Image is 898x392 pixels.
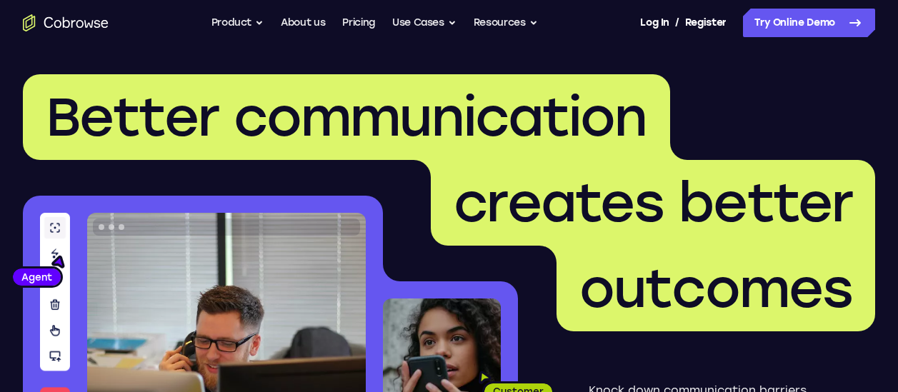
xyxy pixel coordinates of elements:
[392,9,457,37] button: Use Cases
[675,14,679,31] span: /
[474,9,538,37] button: Resources
[640,9,669,37] a: Log In
[743,9,875,37] a: Try Online Demo
[579,256,852,321] span: outcomes
[23,14,109,31] a: Go to the home page
[211,9,264,37] button: Product
[342,9,375,37] a: Pricing
[454,171,852,235] span: creates better
[281,9,325,37] a: About us
[46,85,647,149] span: Better communication
[685,9,727,37] a: Register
